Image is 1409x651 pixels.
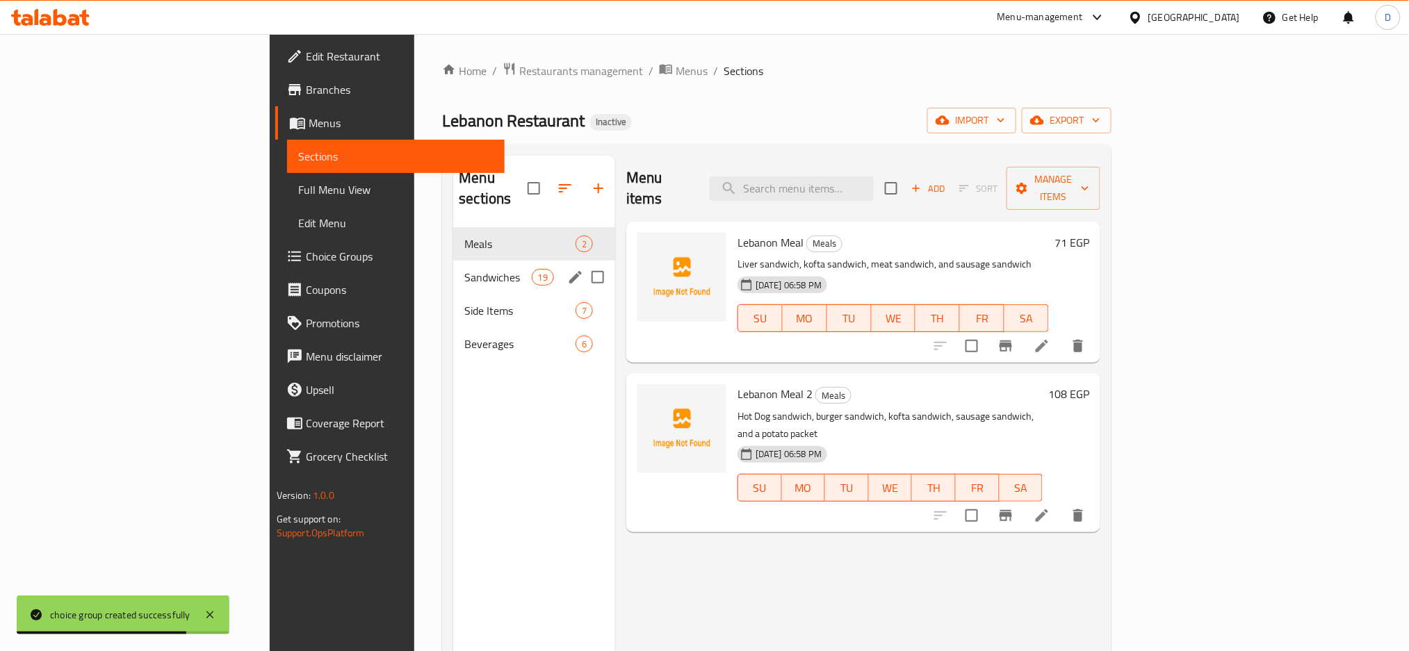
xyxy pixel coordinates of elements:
span: 6 [576,338,592,351]
a: Support.OpsPlatform [277,524,365,542]
div: Menu-management [997,9,1083,26]
a: Menu disclaimer [275,340,505,373]
span: WE [874,478,907,498]
span: Select section [877,174,906,203]
span: Select all sections [519,174,548,203]
div: Beverages6 [453,327,615,361]
span: export [1033,112,1100,129]
div: items [576,236,593,252]
button: edit [565,267,586,288]
button: Manage items [1007,167,1100,210]
span: Menu disclaimer [306,348,494,365]
span: Sandwiches [464,269,531,286]
span: Add [909,181,947,197]
span: Sort sections [548,172,582,205]
button: FR [956,474,1000,502]
button: WE [872,304,916,332]
a: Coverage Report [275,406,505,440]
button: Add [906,178,950,199]
span: Meals [807,236,842,252]
button: delete [1061,329,1095,363]
button: SU [738,474,781,502]
a: Edit menu item [1034,338,1050,354]
span: [DATE] 06:58 PM [750,279,827,292]
a: Promotions [275,306,505,340]
span: Coupons [306,281,494,298]
p: Liver sandwich, kofta sandwich, meat sandwich, and sausage sandwich [738,256,1049,273]
button: FR [960,304,1004,332]
a: Restaurants management [503,62,643,80]
span: Coverage Report [306,415,494,431]
span: SU [744,478,776,498]
span: 19 [532,271,553,284]
a: Edit menu item [1034,507,1050,524]
nav: Menu sections [453,222,615,366]
span: 1.0.0 [313,486,334,504]
span: FR [966,308,999,329]
span: Sections [724,63,763,79]
a: Coupons [275,273,505,306]
span: Sections [298,148,494,165]
span: Lebanon Meal 2 [738,384,813,404]
button: import [927,108,1016,133]
span: Lebanon Restaurant [442,105,585,136]
a: Menus [275,106,505,140]
span: Add item [906,178,950,199]
nav: breadcrumb [442,62,1111,80]
a: Grocery Checklist [275,440,505,473]
button: TU [827,304,872,332]
h6: 71 EGP [1054,233,1089,252]
span: SA [1010,308,1043,329]
a: Full Menu View [287,173,505,206]
button: Branch-specific-item [989,499,1023,532]
span: Menus [309,115,494,131]
span: Inactive [590,116,632,128]
button: Branch-specific-item [989,329,1023,363]
span: WE [877,308,911,329]
span: Select section first [950,178,1007,199]
span: Promotions [306,315,494,331]
a: Sections [287,140,505,173]
button: export [1022,108,1111,133]
span: Side Items [464,302,576,319]
button: MO [782,474,826,502]
span: Choice Groups [306,248,494,265]
button: TH [915,304,960,332]
div: Meals [806,236,842,252]
span: Edit Menu [298,215,494,231]
span: Branches [306,81,494,98]
div: Sandwiches19edit [453,261,615,294]
div: choice group created successfully [50,607,190,623]
img: Lebanon Meal [637,233,726,322]
div: items [576,336,593,352]
span: Version: [277,486,311,504]
span: Full Menu View [298,181,494,198]
span: Manage items [1018,171,1089,206]
span: import [938,112,1005,129]
span: [DATE] 06:58 PM [750,447,827,461]
span: MO [788,478,820,498]
li: / [649,63,653,79]
span: Get support on: [277,510,341,528]
span: Beverages [464,336,576,352]
button: MO [783,304,827,332]
button: TU [825,474,869,502]
span: Menus [676,63,708,79]
div: Meals [815,387,852,404]
span: FR [961,478,994,498]
input: search [710,176,874,201]
h6: 108 EGP [1048,384,1089,404]
button: SU [738,304,783,332]
span: Select to update [957,501,986,530]
span: Lebanon Meal [738,232,804,253]
span: TH [918,478,950,498]
a: Choice Groups [275,240,505,273]
span: Meals [464,236,576,252]
span: D [1385,10,1391,25]
a: Edit Menu [287,206,505,240]
h2: Menu items [626,167,693,209]
a: Menus [659,62,708,80]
